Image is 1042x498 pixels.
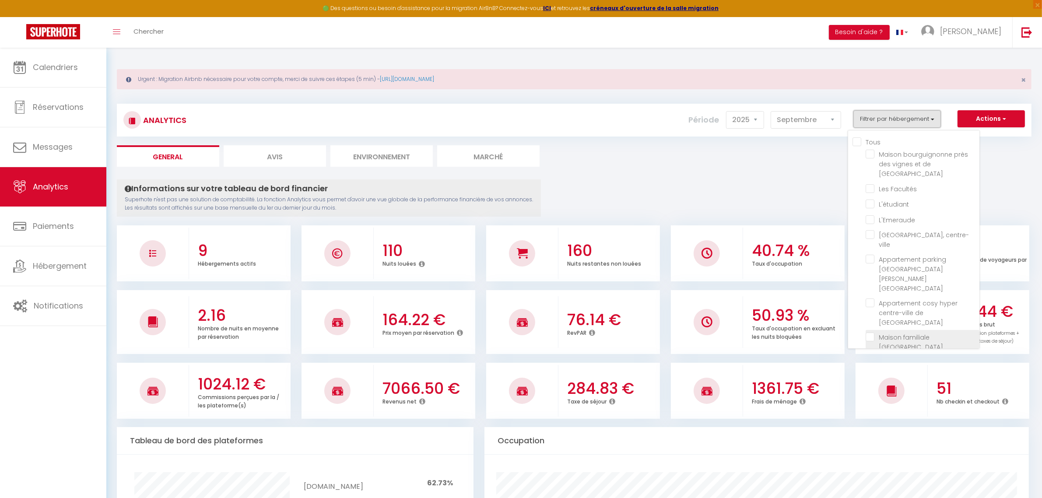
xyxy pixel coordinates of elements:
[940,26,1001,37] span: [PERSON_NAME]
[937,254,1027,272] p: Nombre moyen de voyageurs par réservation
[921,25,934,38] img: ...
[689,110,719,130] label: Période
[829,25,890,40] button: Besoin d'aide ?
[1021,27,1032,38] img: logout
[133,27,164,36] span: Chercher
[117,69,1031,89] div: Urgent : Migration Airbnb nécessaire pour votre compte, merci de suivre ces étapes (5 min) -
[7,4,33,30] button: Ouvrir le widget de chat LiveChat
[879,150,968,178] span: Maison bourguignonne près des vignes et de [GEOGRAPHIC_DATA]
[937,396,1000,405] p: Nb checkin et checkout
[198,392,279,409] p: Commissions perçues par la / les plateforme(s)
[937,379,1027,398] h3: 51
[33,260,87,271] span: Hébergement
[752,323,835,340] p: Taux d'occupation en excluant les nuits bloquées
[937,302,1027,321] h3: 8375.44 €
[752,242,842,260] h3: 40.74 %
[543,4,551,12] a: ICI
[382,258,416,267] p: Nuits louées
[958,110,1025,128] button: Actions
[1021,74,1026,85] span: ×
[117,145,219,167] li: General
[382,242,473,260] h3: 110
[330,145,433,167] li: Environnement
[34,300,83,311] span: Notifications
[382,396,417,405] p: Revenus net
[702,316,712,327] img: NO IMAGE
[382,379,473,398] h3: 7066.50 €
[752,306,842,325] h3: 50.93 %
[879,216,915,224] span: L'Emeraude
[117,427,474,455] div: Tableau de bord des plateformes
[33,221,74,231] span: Paiements
[567,311,658,329] h3: 76.14 €
[198,306,288,325] h3: 2.16
[125,196,533,212] p: Superhote n'est pas une solution de comptabilité. La fonction Analytics vous permet d'avoir une v...
[879,231,969,249] span: [GEOGRAPHIC_DATA], centre-ville
[127,17,170,48] a: Chercher
[33,62,78,73] span: Calendriers
[567,396,607,405] p: Taxe de séjour
[33,102,84,112] span: Réservations
[484,427,1029,455] div: Occupation
[33,181,68,192] span: Analytics
[567,258,641,267] p: Nuits restantes non louées
[752,379,842,398] h3: 1361.75 €
[752,396,797,405] p: Frais de ménage
[33,141,73,152] span: Messages
[198,375,288,393] h3: 1024.12 €
[149,250,156,257] img: NO IMAGE
[1021,76,1026,84] button: Close
[427,478,453,488] span: 62.73%
[567,379,658,398] h3: 284.83 €
[198,323,279,340] p: Nombre de nuits en moyenne par réservation
[304,472,363,494] td: [DOMAIN_NAME]
[853,110,941,128] button: Filtrer par hébergement
[879,255,946,293] span: Appartement parking [GEOGRAPHIC_DATA] [PERSON_NAME][GEOGRAPHIC_DATA]
[879,299,958,327] span: Appartement cosy hyper centre-ville de [GEOGRAPHIC_DATA]
[590,4,719,12] a: créneaux d'ouverture de la salle migration
[26,24,80,39] img: Super Booking
[382,311,473,329] h3: 164.22 €
[224,145,326,167] li: Avis
[567,242,658,260] h3: 160
[752,258,802,267] p: Taux d'occupation
[141,110,186,130] h3: Analytics
[380,75,434,83] a: [URL][DOMAIN_NAME]
[382,327,454,337] p: Prix moyen par réservation
[437,145,540,167] li: Marché
[915,17,1012,48] a: ... [PERSON_NAME]
[198,258,256,267] p: Hébergements actifs
[937,238,1027,256] h3: 2.16
[198,242,288,260] h3: 9
[567,327,586,337] p: RevPAR
[125,184,533,193] h4: Informations sur votre tableau de bord financier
